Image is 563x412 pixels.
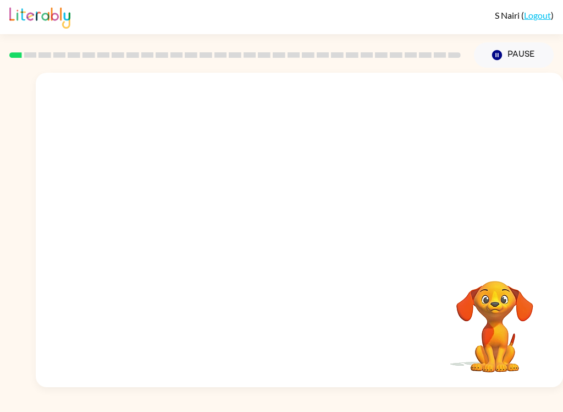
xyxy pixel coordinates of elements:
button: Pause [474,42,554,68]
video: Your browser must support playing .mp4 files to use Literably. Please try using another browser. [440,264,550,374]
img: Literably [9,4,70,29]
a: Logout [524,10,551,20]
span: S Nairi [495,10,521,20]
div: ( ) [495,10,554,20]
